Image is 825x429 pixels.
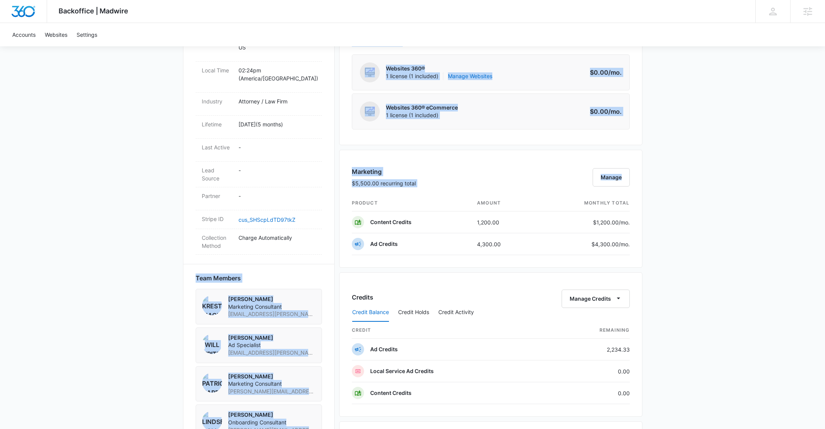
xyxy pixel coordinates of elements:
span: Marketing Consultant [228,380,315,388]
span: [EMAIL_ADDRESS][PERSON_NAME][DOMAIN_NAME] [228,349,315,357]
td: 1,200.00 [471,211,536,233]
dt: Industry [202,97,232,105]
button: Manage [593,168,630,187]
span: Marketing Consultant [228,303,315,311]
span: Backoffice | Madwire [59,7,128,15]
th: product [352,195,471,211]
span: Ad Specialist [228,341,315,349]
a: Websites [40,23,72,46]
th: amount [471,195,536,211]
p: $5,500.00 recurring total [352,179,416,187]
span: Team Members [196,273,241,283]
div: IndustryAttorney / Law Firm [196,93,322,116]
td: 4,300.00 [471,233,536,255]
button: Credit Balance [352,303,389,322]
img: Kresta MacKinnon [202,295,222,315]
button: Credit Activity [438,303,474,322]
div: Lead Source- [196,162,322,187]
p: Ad Credits [370,240,398,248]
p: $4,300.00 [591,240,630,248]
p: Ad Credits [370,345,398,353]
th: Remaining [549,322,630,339]
dt: Last Active [202,143,232,151]
p: - [239,192,316,200]
p: [PERSON_NAME] [228,411,315,419]
td: 0.00 [549,360,630,382]
div: Lifetime[DATE](5 months) [196,116,322,139]
img: Will Fritz [202,334,222,354]
span: 1 license (1 included) [386,72,492,80]
p: 02:24pm ( America/[GEOGRAPHIC_DATA] ) [239,66,316,82]
p: $1,200.00 [593,218,630,226]
p: [DATE] ( 5 months ) [239,120,316,128]
a: Manage Websites [448,72,492,80]
td: 0.00 [549,382,630,404]
h3: Marketing [352,167,416,176]
p: [PERSON_NAME] [228,334,315,342]
dt: Stripe ID [202,215,232,223]
img: Patrick Harral [202,373,222,393]
p: - [239,143,316,151]
p: Attorney / Law Firm [239,97,316,105]
div: Partner- [196,187,322,210]
div: Collection MethodCharge Automatically [196,229,322,255]
dt: Lead Source [202,166,232,182]
p: Websites 360® [386,65,492,72]
div: Last Active- [196,139,322,162]
span: /mo. [608,108,622,115]
p: Websites 360® eCommerce [386,104,458,111]
p: Content Credits [370,389,412,397]
span: /mo. [619,219,630,226]
div: Local Time02:24pm (America/[GEOGRAPHIC_DATA]) [196,62,322,93]
span: 1 license (1 included) [386,111,458,119]
span: [PERSON_NAME][EMAIL_ADDRESS][PERSON_NAME][DOMAIN_NAME] [228,388,315,395]
td: 2,234.33 [549,339,630,360]
p: [PERSON_NAME] [228,373,315,380]
div: Stripe IDcus_SHScpLdTD97tkZ [196,210,322,229]
p: Charge Automatically [239,234,316,242]
span: /mo. [619,241,630,247]
p: Local Service Ad Credits [370,367,434,375]
button: Manage Credits [562,290,630,308]
dt: Collection Method [202,234,232,250]
a: Settings [72,23,102,46]
p: $0.00 [586,107,622,116]
a: cus_SHScpLdTD97tkZ [239,216,296,223]
p: [PERSON_NAME] [228,295,315,303]
span: /mo. [608,69,622,76]
span: Onboarding Consultant [228,419,315,426]
th: credit [352,322,549,339]
dt: Local Time [202,66,232,74]
button: Credit Holds [398,303,429,322]
dt: Partner [202,192,232,200]
p: $0.00 [586,68,622,77]
p: Content Credits [370,218,412,226]
a: Accounts [8,23,40,46]
th: monthly total [536,195,630,211]
h3: Credits [352,293,373,302]
span: [EMAIL_ADDRESS][PERSON_NAME][DOMAIN_NAME] [228,310,315,318]
dt: Lifetime [202,120,232,128]
p: - [239,166,316,174]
